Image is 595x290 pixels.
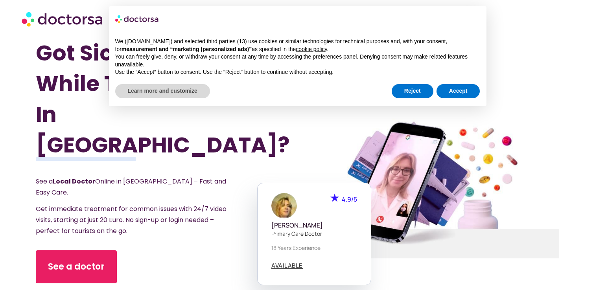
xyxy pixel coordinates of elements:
[115,13,159,25] img: logo
[271,244,357,252] p: 18 years experience
[36,177,226,197] span: See a Online in [GEOGRAPHIC_DATA] – Fast and Easy Care.
[36,204,227,235] span: Get immediate treatment for common issues with 24/7 video visits, starting at just 20 Euro. No si...
[296,46,327,52] a: cookie policy
[271,222,357,229] h5: [PERSON_NAME]
[115,68,480,76] p: Use the “Accept” button to consent. Use the “Reject” button to continue without accepting.
[53,177,95,186] strong: Local Doctor
[392,84,433,98] button: Reject
[48,261,105,273] span: See a doctor
[115,38,480,53] p: We ([DOMAIN_NAME]) and selected third parties (13) use cookies or similar technologies for techni...
[122,46,252,52] strong: measurement and “marketing (personalized ads)”
[342,195,357,204] span: 4.9/5
[437,84,480,98] button: Accept
[115,53,480,68] p: You can freely give, deny, or withdraw your consent at any time by accessing the preferences pane...
[271,229,357,238] p: Primary care doctor
[115,84,210,98] button: Learn more and customize
[36,38,258,160] h1: Got Sick While Traveling In [GEOGRAPHIC_DATA]?
[36,250,117,283] a: See a doctor
[271,262,303,269] a: AVAILABLE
